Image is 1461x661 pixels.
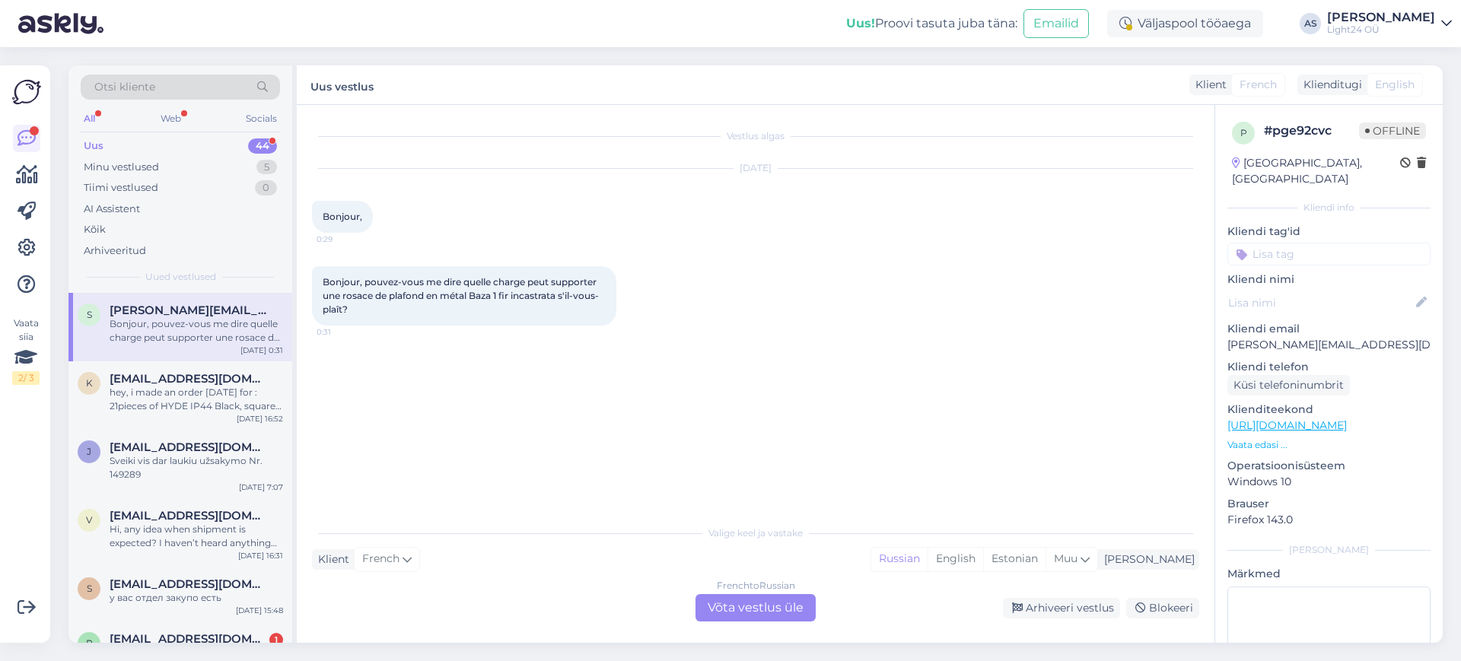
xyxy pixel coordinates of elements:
[84,243,146,259] div: Arhiveeritud
[12,78,41,106] img: Askly Logo
[1227,458,1431,474] p: Operatsioonisüsteem
[110,509,268,523] span: vanheiningenruud@gmail.com
[1240,77,1277,93] span: French
[110,632,268,646] span: ritvaleinonen@hotmail.com
[1227,418,1347,432] a: [URL][DOMAIN_NAME]
[323,276,599,315] span: Bonjour, pouvez-vous me dire quelle charge peut supporter une rosace de plafond en métal Baza 1 f...
[110,386,283,413] div: hey, i made an order [DATE] for : 21pieces of HYDE IP44 Black, square lamps We opened the package...
[84,202,140,217] div: AI Assistent
[81,109,98,129] div: All
[94,79,155,95] span: Otsi kliente
[12,316,40,385] div: Vaata siia
[239,481,283,493] div: [DATE] 7:07
[110,303,268,317] span: sylvie.chenavas@hotmail.fr
[1300,13,1321,34] div: AS
[110,591,283,605] div: у вас отдел закупо есть
[110,577,268,591] span: shahzoda@ovivoelektrik.com.tr
[86,514,92,526] span: v
[1227,359,1431,375] p: Kliendi telefon
[317,326,374,338] span: 0:31
[1227,321,1431,337] p: Kliendi email
[269,633,283,647] div: 1
[87,309,92,320] span: s
[1227,512,1431,528] p: Firefox 143.0
[1359,122,1426,139] span: Offline
[1054,551,1077,565] span: Muu
[1227,438,1431,452] p: Vaata edasi ...
[1297,77,1362,93] div: Klienditugi
[1023,9,1089,38] button: Emailid
[110,454,283,481] div: Sveiki vis dar laukiu užsakymo Nr. 149289
[312,161,1199,175] div: [DATE]
[1227,224,1431,240] p: Kliendi tag'id
[317,234,374,245] span: 0:29
[1327,11,1452,36] a: [PERSON_NAME]Light24 OÜ
[695,594,816,621] div: Võta vestlus üle
[1327,11,1435,24] div: [PERSON_NAME]
[84,160,159,175] div: Minu vestlused
[1240,127,1247,138] span: p
[158,109,184,129] div: Web
[1126,598,1199,618] div: Blokeeri
[1189,77,1227,93] div: Klient
[1227,543,1431,557] div: [PERSON_NAME]
[1264,122,1359,140] div: # pge92cvc
[362,551,399,567] span: French
[238,550,283,561] div: [DATE] 16:31
[110,372,268,386] span: kuninkaantie752@gmail.com
[1227,201,1431,215] div: Kliendi info
[1227,375,1350,396] div: Küsi telefoninumbrit
[323,211,362,222] span: Bonjour,
[312,551,349,567] div: Klient
[110,317,283,345] div: Bonjour, pouvez-vous me dire quelle charge peut supporter une rosace de plafond en métal Baza 1 f...
[312,526,1199,540] div: Valige keel ja vastake
[84,180,158,195] div: Tiimi vestlused
[87,583,92,594] span: s
[86,637,93,649] span: r
[1228,294,1413,311] input: Lisa nimi
[110,440,268,454] span: justmisius@gmail.com
[255,180,277,195] div: 0
[1227,566,1431,582] p: Märkmed
[1003,598,1120,618] div: Arhiveeri vestlus
[1227,337,1431,353] p: [PERSON_NAME][EMAIL_ADDRESS][DOMAIN_NAME]
[1232,155,1400,187] div: [GEOGRAPHIC_DATA], [GEOGRAPHIC_DATA]
[846,16,875,30] b: Uus!
[84,222,106,237] div: Kõik
[1227,402,1431,418] p: Klienditeekond
[110,523,283,550] div: Hi, any idea when shipment is expected? I haven’t heard anything yet. Commande n°149638] ([DATE])...
[145,270,216,284] span: Uued vestlused
[983,548,1046,570] div: Estonian
[928,548,983,570] div: English
[86,377,93,389] span: k
[1227,272,1431,288] p: Kliendi nimi
[871,548,928,570] div: Russian
[310,75,374,95] label: Uus vestlus
[243,109,280,129] div: Socials
[240,345,283,356] div: [DATE] 0:31
[248,138,277,154] div: 44
[1375,77,1415,93] span: English
[1227,496,1431,512] p: Brauser
[236,605,283,616] div: [DATE] 15:48
[12,371,40,385] div: 2 / 3
[846,14,1017,33] div: Proovi tasuta juba täna:
[717,579,795,593] div: French to Russian
[256,160,277,175] div: 5
[1327,24,1435,36] div: Light24 OÜ
[87,446,91,457] span: j
[1107,10,1263,37] div: Väljaspool tööaega
[1227,474,1431,490] p: Windows 10
[312,129,1199,143] div: Vestlus algas
[237,413,283,424] div: [DATE] 16:52
[84,138,103,154] div: Uus
[1098,551,1195,567] div: [PERSON_NAME]
[1227,243,1431,265] input: Lisa tag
